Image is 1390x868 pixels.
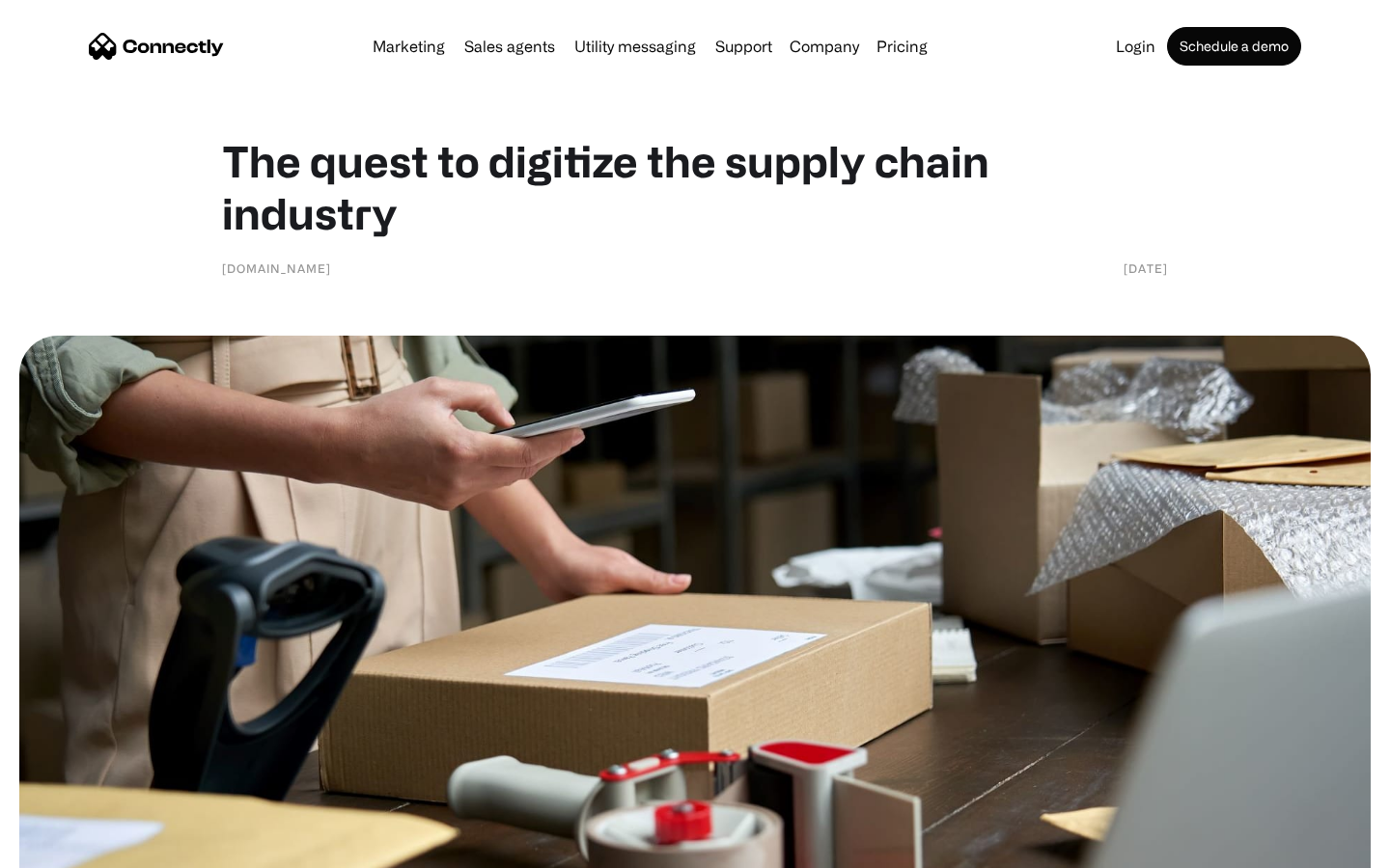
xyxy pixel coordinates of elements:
[222,258,331,278] div: [DOMAIN_NAME]
[790,33,859,60] div: Company
[567,39,704,54] a: Utility messaging
[457,39,563,54] a: Sales agents
[869,39,935,54] a: Pricing
[19,834,116,861] aside: Language selected: English
[365,39,453,54] a: Marketing
[1108,39,1163,54] a: Login
[1167,27,1301,66] a: Schedule a demo
[222,135,1168,239] h1: The quest to digitize the supply chain industry
[39,834,116,861] ul: Language list
[708,39,780,54] a: Support
[1124,258,1168,278] div: [DATE]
